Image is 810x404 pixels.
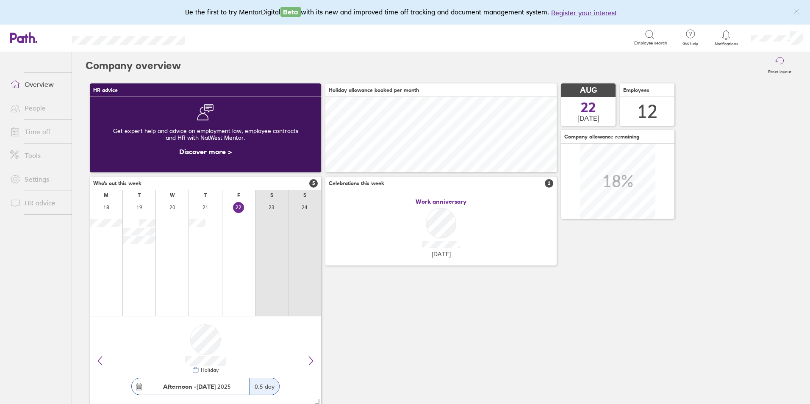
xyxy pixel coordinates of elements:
[163,383,197,390] strong: Afternoon -
[93,87,118,93] span: HR advice
[432,251,451,257] span: [DATE]
[185,7,625,18] div: Be the first to try MentorDigital with its new and improved time off tracking and document manage...
[581,101,596,114] span: 22
[86,52,181,79] h2: Company overview
[577,114,599,122] span: [DATE]
[763,67,796,75] label: Reset layout
[199,367,219,373] div: Holiday
[104,192,108,198] div: M
[93,180,141,186] span: Who's out this week
[713,29,740,47] a: Notifications
[204,192,207,198] div: T
[3,147,72,164] a: Tools
[763,52,796,79] button: Reset layout
[329,87,419,93] span: Holiday allowance booked per month
[250,378,279,395] div: 0.5 day
[3,123,72,140] a: Time off
[197,383,216,390] strong: [DATE]
[545,179,553,188] span: 1
[416,198,466,205] span: Work anniversary
[179,147,232,156] a: Discover more >
[329,180,384,186] span: Celebrations this week
[637,101,657,122] div: 12
[3,100,72,116] a: People
[3,171,72,188] a: Settings
[163,383,231,390] span: 2025
[170,192,175,198] div: W
[309,179,318,188] span: 5
[208,33,230,41] div: Search
[551,8,617,18] button: Register your interest
[634,41,667,46] span: Employee search
[623,87,649,93] span: Employees
[97,121,314,148] div: Get expert help and advice on employment law, employee contracts and HR with NatWest Mentor.
[677,41,704,46] span: Get help
[138,192,141,198] div: T
[280,7,301,17] span: Beta
[303,192,306,198] div: S
[580,86,597,95] span: AUG
[237,192,240,198] div: F
[3,194,72,211] a: HR advice
[270,192,273,198] div: S
[713,42,740,47] span: Notifications
[3,76,72,93] a: Overview
[564,134,639,140] span: Company allowance remaining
